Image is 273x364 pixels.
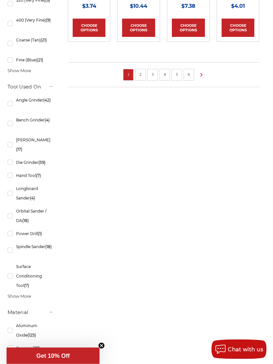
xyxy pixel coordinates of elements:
[186,71,192,78] a: 6
[8,320,54,341] a: Aluminum Oxide
[37,58,43,63] span: (21)
[45,118,50,123] span: (4)
[122,19,155,37] a: Choose Options
[38,231,42,236] span: (1)
[43,98,51,103] span: (42)
[211,340,266,359] button: Chat with us
[172,19,205,37] a: Choose Options
[8,228,54,240] a: Power Drill
[161,71,168,78] a: 4
[8,343,54,354] a: Ceramic
[130,3,147,9] span: $10.44
[8,293,31,300] span: Show More
[8,115,54,133] a: Bench Grinder
[8,15,54,33] a: 400 (Very Fine)
[149,71,156,78] a: 3
[27,333,36,338] span: (125)
[45,245,52,249] span: (18)
[36,173,41,178] span: (7)
[38,160,45,165] span: (59)
[228,346,263,353] span: Chat with us
[46,18,51,23] span: (9)
[33,346,40,351] span: (37)
[16,147,22,152] span: (17)
[8,83,54,91] h5: Tool Used On
[231,3,245,9] span: $4.01
[82,3,96,9] span: $3.74
[8,183,54,204] a: Longboard Sander
[8,206,54,227] a: Orbital Sander / DA
[24,283,29,288] span: (7)
[8,95,54,113] a: Angle Grinder
[8,157,54,168] a: Die Grinder
[8,35,54,53] a: Coarse (Tan)
[8,55,54,66] a: Fine (Blue)
[8,68,31,74] span: Show More
[98,342,105,349] button: Close teaser
[8,241,54,260] a: Spindle Sander
[30,196,35,201] span: (4)
[36,353,70,359] span: Get 10% Off
[8,309,54,317] h5: Material
[8,261,54,292] a: Surface Conditioning Tool
[137,71,144,78] a: 2
[22,218,29,223] span: (18)
[8,170,54,182] a: Hand Tool
[222,19,255,37] a: Choose Options
[73,19,106,37] a: Choose Options
[181,3,195,9] span: $7.38
[8,135,54,155] a: [PERSON_NAME]
[41,38,47,43] span: (21)
[125,71,132,78] a: 1
[173,71,180,78] a: 5
[7,348,100,364] div: Get 10% OffClose teaser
